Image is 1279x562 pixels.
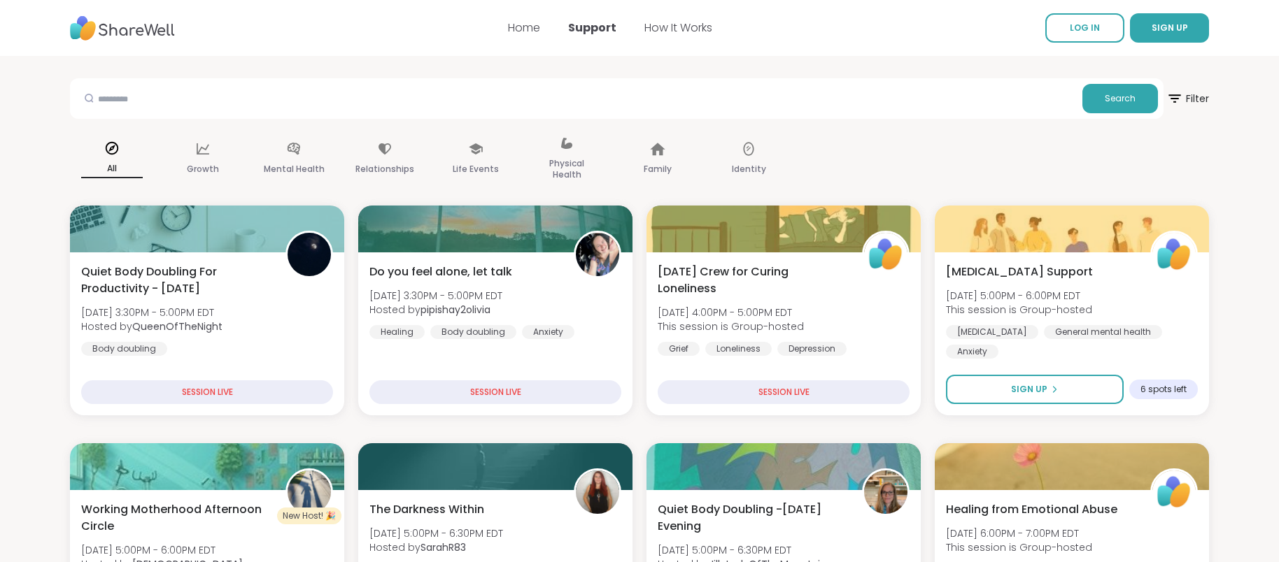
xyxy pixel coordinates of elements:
a: Home [508,20,540,36]
span: Hosted by [369,540,503,554]
a: LOG IN [1045,13,1124,43]
span: [DATE] Crew for Curing Loneliness [658,264,847,297]
b: pipishay2olivia [421,303,490,317]
img: ShareWell [1152,470,1196,514]
a: How It Works [644,20,712,36]
p: Relationships [355,161,414,178]
div: General mental health [1044,325,1162,339]
p: Family [644,161,672,178]
span: Working Motherhood Afternoon Circle [81,501,270,535]
span: [DATE] 4:00PM - 5:00PM EDT [658,305,804,319]
span: This session is Group-hosted [946,303,1092,317]
span: [DATE] 5:00PM - 6:30PM EDT [658,543,826,557]
div: Depression [777,342,847,356]
div: Healing [369,325,425,339]
div: SESSION LIVE [81,380,333,404]
div: Anxiety [946,345,998,359]
b: SarahR83 [421,540,466,554]
img: QueenOfTheNight [288,233,331,276]
b: QueenOfTheNight [132,319,222,333]
span: Quiet Body Doubling -[DATE] Evening [658,501,847,535]
span: Search [1105,92,1136,105]
div: Loneliness [705,342,772,356]
img: SarahR83 [576,470,619,514]
span: This session is Group-hosted [946,540,1092,554]
div: [MEDICAL_DATA] [946,325,1038,339]
span: Hosted by [81,319,222,333]
div: Body doubling [81,342,167,356]
p: Identity [732,161,766,178]
span: Filter [1166,82,1209,115]
div: Grief [658,342,700,356]
button: Sign Up [946,375,1124,404]
span: 6 spots left [1140,384,1187,395]
img: pipishay2olivia [576,233,619,276]
div: SESSION LIVE [658,380,910,404]
button: Search [1082,84,1158,113]
p: Physical Health [536,155,598,183]
img: ShareWell Nav Logo [70,9,175,48]
span: Hosted by [369,303,502,317]
a: Support [568,20,616,36]
div: SESSION LIVE [369,380,621,404]
span: [DATE] 5:00PM - 6:00PM EDT [946,289,1092,303]
div: Body doubling [430,325,516,339]
img: ShareWell [864,233,907,276]
span: This session is Group-hosted [658,319,804,333]
img: ShareWell [1152,233,1196,276]
span: SIGN UP [1152,22,1188,34]
span: [DATE] 5:00PM - 6:00PM EDT [81,543,243,557]
span: Do you feel alone, let talk [369,264,512,280]
span: Quiet Body Doubling For Productivity - [DATE] [81,264,270,297]
button: SIGN UP [1130,13,1209,43]
div: Anxiety [522,325,574,339]
button: Filter [1166,78,1209,119]
p: Mental Health [264,161,325,178]
span: [DATE] 3:30PM - 5:00PM EDT [81,305,222,319]
span: [DATE] 3:30PM - 5:00PM EDT [369,289,502,303]
span: Healing from Emotional Abuse [946,501,1117,518]
div: New Host! 🎉 [277,507,341,524]
span: [DATE] 6:00PM - 7:00PM EDT [946,526,1092,540]
p: Growth [187,161,219,178]
span: Sign Up [1011,383,1047,396]
span: LOG IN [1070,22,1100,34]
p: Life Events [453,161,499,178]
span: [MEDICAL_DATA] Support [946,264,1093,280]
span: [DATE] 5:00PM - 6:30PM EDT [369,526,503,540]
span: The Darkness Within [369,501,484,518]
p: All [81,160,143,178]
img: KarmaKat42 [288,470,331,514]
img: Jill_LadyOfTheMountain [864,470,907,514]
